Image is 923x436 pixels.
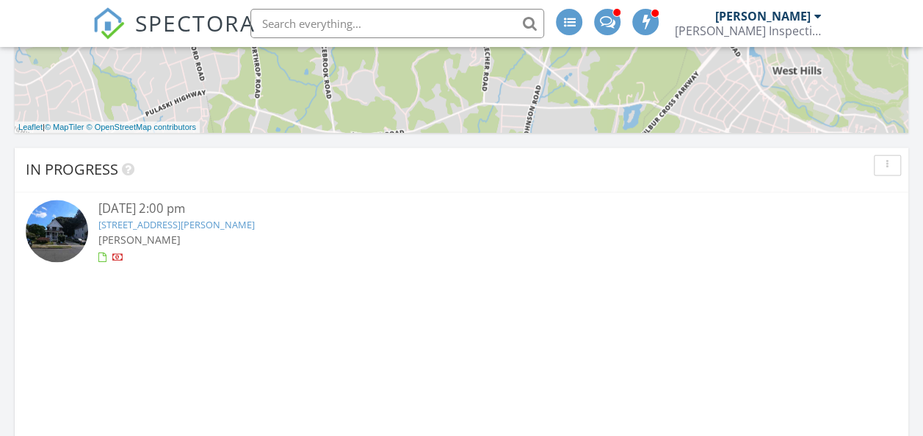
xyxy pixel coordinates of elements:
[18,123,43,131] a: Leaflet
[98,233,181,247] span: [PERSON_NAME]
[45,123,84,131] a: © MapTiler
[674,23,821,38] div: Schaefer Inspection Service
[87,123,196,131] a: © OpenStreetMap contributors
[98,200,825,218] div: [DATE] 2:00 pm
[250,9,544,38] input: Search everything...
[15,121,200,134] div: |
[135,7,256,38] span: SPECTORA
[26,159,118,179] span: In Progress
[714,9,810,23] div: [PERSON_NAME]
[98,218,255,231] a: [STREET_ADDRESS][PERSON_NAME]
[26,200,897,266] a: [DATE] 2:00 pm [STREET_ADDRESS][PERSON_NAME] [PERSON_NAME]
[93,20,256,51] a: SPECTORA
[26,200,88,262] img: 9539359%2Fcover_photos%2Fh0Pfi0H4PUrWmbl3x6MJ%2Fsmall.jpg
[93,7,125,40] img: The Best Home Inspection Software - Spectora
